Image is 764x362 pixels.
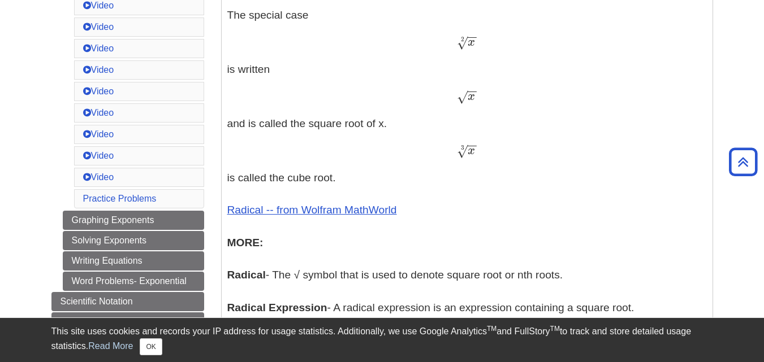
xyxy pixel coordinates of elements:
[468,36,475,49] span: x
[140,338,162,355] button: Close
[227,302,327,313] b: Radical Expression
[83,86,114,96] a: Video
[51,312,204,332] a: Averages
[83,151,114,160] a: Video
[461,36,464,43] span: 2
[83,1,114,10] a: Video
[63,251,204,271] a: Writing Equations
[83,22,114,32] a: Video
[83,172,114,182] a: Video
[468,145,475,157] span: x
[227,204,397,216] a: Radical -- from Wolfram MathWorld
[83,108,114,117] a: Video
[83,129,114,139] a: Video
[61,296,133,306] span: Scientific Notation
[457,35,468,50] span: √
[83,43,114,53] a: Video
[227,269,266,281] b: Radical
[63,231,204,250] a: Solving Exponents
[457,143,468,159] span: √
[51,292,204,311] a: Scientific Notation
[63,272,204,291] a: Word Problems- Exponential
[51,325,713,355] div: This site uses cookies and records your IP address for usage statistics. Additionally, we use Goo...
[487,325,497,333] sup: TM
[725,154,761,169] a: Back to Top
[457,89,468,104] span: √
[83,65,114,75] a: Video
[88,341,133,351] a: Read More
[227,237,264,248] b: MORE:
[63,211,204,230] a: Graphing Exponents
[468,90,475,103] span: x
[550,325,560,333] sup: TM
[61,317,98,326] span: Averages
[461,144,464,151] span: 3
[83,194,157,203] a: Practice Problems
